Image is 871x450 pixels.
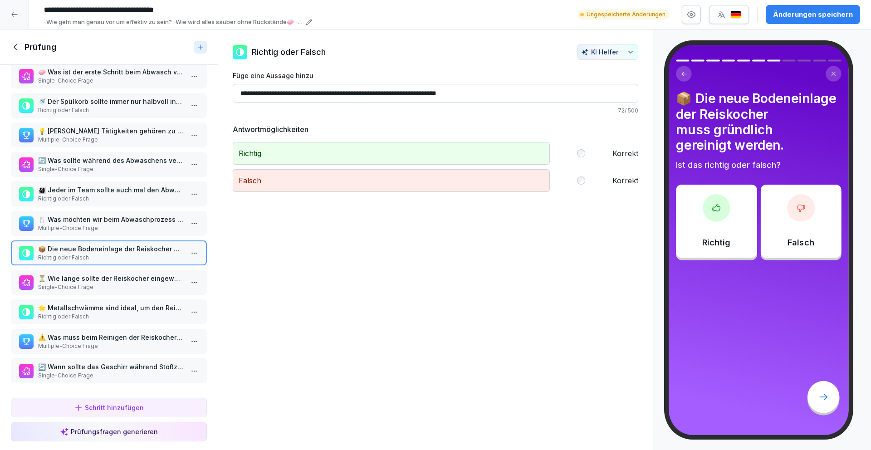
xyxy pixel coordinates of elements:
[577,44,638,60] button: KI Helfer
[612,175,638,186] label: Korrekt
[38,97,183,106] p: 🚿 Der Spülkorb sollte immer nur halbvoll in die Spülmaschine gegeben werden.
[581,48,634,56] div: KI Helfer
[11,299,207,324] div: 🌟 Metallschwämme sind ideal, um den Reiskocher zu reinigen.Richtig oder Falsch
[74,403,144,412] div: Schritt hinzufügen
[38,215,183,224] p: 🍴 Was möchten wir beim Abwaschprozess NICHT sehen? Wählen Sie alle zutreffenden Antworten.
[38,342,183,350] p: Multiple-Choice Frage
[676,158,841,171] p: Ist das richtig oder falsch?
[11,422,207,441] button: Prüfungsfragen generieren
[38,106,183,114] p: Richtig oder Falsch
[766,5,860,24] button: Änderungen speichern
[233,142,550,165] p: Richtig
[38,274,183,283] p: ⏳ Wie lange sollte der Reiskocher eingeweicht werden?
[11,211,207,236] div: 🍴 Was möchten wir beim Abwaschprozess NICHT sehen? Wählen Sie alle zutreffenden Antworten.Multipl...
[773,10,853,20] div: Änderungen speichern
[38,244,183,254] p: 📦 Die neue Bodeneinlage der Reiskocher muss gründlich gereinigt werden.
[38,126,183,136] p: 💡 [PERSON_NAME] Tätigkeiten gehören zu einem effektiven Abwaschprozess? Wählen Sie alle zutreffen...
[38,77,183,85] p: Single-Choice Frage
[233,71,638,80] label: Füge eine Aussage hinzu
[11,181,207,206] div: 👨‍👩‍👧‍👦 Jeder im Team sollte auch mal den Abwasch übernehmen.Richtig oder Falsch
[44,18,303,27] p: -Wie geht man genau vor um effektiv zu sein? -Wie wird alles sauber ohne Rückstände🧼 -Was gibt es...
[38,195,183,203] p: Richtig oder Falsch
[702,236,731,248] p: Richtig
[676,91,841,153] h4: 📦 Die neue Bodeneinlage der Reiskocher muss gründlich gereinigt werden.
[11,93,207,118] div: 🚿 Der Spülkorb sollte immer nur halbvoll in die Spülmaschine gegeben werden.Richtig oder Falsch
[11,240,207,265] div: 📦 Die neue Bodeneinlage der Reiskocher muss gründlich gereinigt werden.Richtig oder Falsch
[38,224,183,232] p: Multiple-Choice Frage
[612,148,638,159] label: Korrekt
[38,283,183,291] p: Single-Choice Frage
[11,329,207,354] div: ⚠️ Was muss beim Reinigen der Reiskocher beachtet werden? Wählen Sie alle zutreffenden Antworten....
[11,398,207,417] button: Schritt hinzufügen
[38,254,183,262] p: Richtig oder Falsch
[233,124,638,135] h5: Antwortmöglichkeiten
[587,10,665,19] p: Ungespeicherte Änderungen
[38,372,183,380] p: Single-Choice Frage
[11,358,207,383] div: 🔄 Wann sollte das Geschirr während Stoßzeiten abgewaschen werden?Single-Choice Frage
[11,64,207,88] div: 🧼 Was ist der erste Schritt beim Abwasch von Geschirr?Single-Choice Frage
[11,270,207,295] div: ⏳ Wie lange sollte der Reiskocher eingeweicht werden?Single-Choice Frage
[38,67,183,77] p: 🧼 Was ist der erste Schritt beim Abwasch von Geschirr?
[38,362,183,372] p: 🔄 Wann sollte das Geschirr während Stoßzeiten abgewaschen werden?
[38,156,183,165] p: 🔄 Was sollte während des Abwaschens vermieden werden?
[24,42,57,53] h1: Prüfung
[730,10,741,19] img: de.svg
[38,136,183,144] p: Multiple-Choice Frage
[38,165,183,173] p: Single-Choice Frage
[788,236,814,248] p: Falsch
[11,122,207,147] div: 💡 [PERSON_NAME] Tätigkeiten gehören zu einem effektiven Abwaschprozess? Wählen Sie alle zutreffen...
[38,333,183,342] p: ⚠️ Was muss beim Reinigen der Reiskocher beachtet werden? Wählen Sie alle zutreffenden Antworten.
[233,107,638,115] p: 72 / 500
[252,46,326,58] p: Richtig oder Falsch
[38,185,183,195] p: 👨‍👩‍👧‍👦 Jeder im Team sollte auch mal den Abwasch übernehmen.
[11,152,207,177] div: 🔄 Was sollte während des Abwaschens vermieden werden?Single-Choice Frage
[38,303,183,313] p: 🌟 Metallschwämme sind ideal, um den Reiskocher zu reinigen.
[233,169,550,192] p: Falsch
[60,427,158,436] div: Prüfungsfragen generieren
[38,313,183,321] p: Richtig oder Falsch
